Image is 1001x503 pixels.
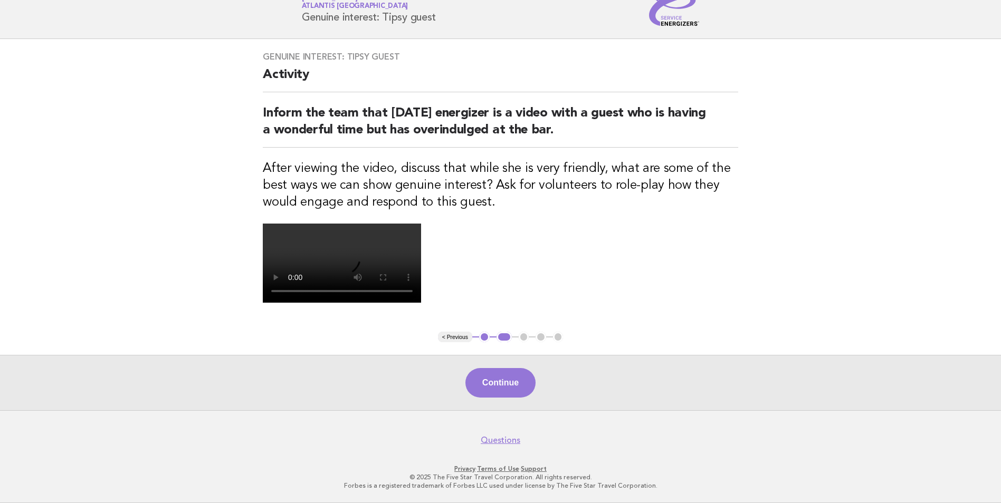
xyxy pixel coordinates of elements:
[263,52,738,62] h3: Genuine interest: Tipsy guest
[263,160,738,211] h3: After viewing the video, discuss that while she is very friendly, what are some of the best ways ...
[178,481,824,490] p: Forbes is a registered trademark of Forbes LLC used under license by The Five Star Travel Corpora...
[178,465,824,473] p: · ·
[302,3,408,10] span: Atlantis [GEOGRAPHIC_DATA]
[438,332,472,342] button: < Previous
[497,332,512,342] button: 2
[465,368,536,398] button: Continue
[481,435,520,446] a: Questions
[263,66,738,92] h2: Activity
[477,465,519,472] a: Terms of Use
[479,332,490,342] button: 1
[178,473,824,481] p: © 2025 The Five Star Travel Corporation. All rights reserved.
[263,105,738,148] h2: Inform the team that [DATE] energizer is a video with a guest who is having a wonderful time but ...
[521,465,547,472] a: Support
[454,465,475,472] a: Privacy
